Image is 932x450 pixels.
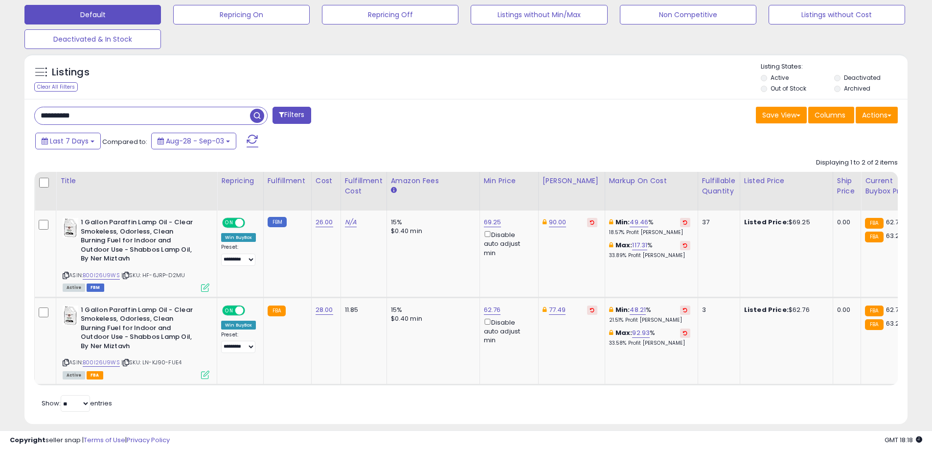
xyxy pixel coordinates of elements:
[268,176,307,186] div: Fulfillment
[702,176,736,196] div: Fulfillable Quantity
[83,271,120,280] a: B00I26U9WS
[63,218,78,237] img: 41dmGzmRp5L._SL40_.jpg
[221,332,256,354] div: Preset:
[549,217,567,227] a: 90.00
[886,231,904,240] span: 63.29
[886,319,904,328] span: 63.29
[345,217,357,227] a: N/A
[630,217,648,227] a: 49.46
[837,306,853,314] div: 0.00
[316,176,337,186] div: Cost
[744,305,789,314] b: Listed Price:
[84,435,125,445] a: Terms of Use
[615,305,630,314] b: Min:
[484,317,531,345] div: Disable auto adjust min
[121,271,185,279] span: | SKU: HF-6JRP-D2MU
[744,218,825,227] div: $69.25
[391,186,397,195] small: Amazon Fees.
[127,435,170,445] a: Privacy Policy
[87,371,103,379] span: FBA
[484,229,531,258] div: Disable auto adjust min
[837,176,857,196] div: Ship Price
[221,244,256,266] div: Preset:
[10,436,170,445] div: seller snap | |
[484,217,501,227] a: 69.25
[702,306,732,314] div: 3
[609,218,690,236] div: %
[632,328,650,338] a: 92.93
[865,218,883,229] small: FBA
[609,306,690,324] div: %
[744,306,825,314] div: $62.76
[83,358,120,367] a: B00I26U9WS
[63,218,209,290] div: ASIN:
[345,176,383,196] div: Fulfillment Cost
[121,358,182,366] span: | SKU: LN-KJ90-FUE4
[391,314,472,323] div: $0.40 min
[609,340,690,347] p: 33.58% Profit [PERSON_NAME]
[609,317,690,324] p: 21.51% Profit [PERSON_NAME]
[316,305,333,315] a: 28.00
[609,252,690,259] p: 33.89% Profit [PERSON_NAME]
[609,241,690,259] div: %
[10,435,45,445] strong: Copyright
[81,306,200,354] b: 1 Gallon Paraffin Lamp Oil - Clear Smokeless, Odorless, Clean Burning Fuel for Indoor and Outdoor...
[63,306,78,325] img: 41dmGzmRp5L._SL40_.jpg
[268,217,287,227] small: FBM
[63,306,209,378] div: ASIN:
[865,306,883,316] small: FBA
[345,306,379,314] div: 11.85
[63,371,85,379] span: All listings currently available for purchase on Amazon
[221,176,259,186] div: Repricing
[484,305,501,315] a: 62.76
[223,219,235,227] span: ON
[609,176,694,186] div: Markup on Cost
[81,218,200,266] b: 1 Gallon Paraffin Lamp Oil - Clear Smokeless, Odorless, Clean Burning Fuel for Indoor and Outdoor...
[865,232,883,242] small: FBA
[391,306,472,314] div: 15%
[632,240,647,250] a: 117.31
[837,218,853,227] div: 0.00
[609,229,690,236] p: 18.57% Profit [PERSON_NAME]
[543,176,601,186] div: [PERSON_NAME]
[223,306,235,314] span: ON
[702,218,732,227] div: 37
[865,319,883,330] small: FBA
[744,176,829,186] div: Listed Price
[816,158,898,167] div: Displaying 1 to 2 of 2 items
[63,284,85,292] span: All listings currently available for purchase on Amazon
[244,306,259,314] span: OFF
[609,329,690,347] div: %
[391,176,476,186] div: Amazon Fees
[221,233,256,242] div: Win BuyBox
[885,435,922,445] span: 2025-09-11 18:18 GMT
[391,227,472,236] div: $0.40 min
[60,176,213,186] div: Title
[886,217,903,227] span: 62.76
[221,321,256,330] div: Win BuyBox
[744,217,789,227] b: Listed Price:
[886,305,903,314] span: 62.76
[605,172,698,211] th: The percentage added to the cost of goods (COGS) that forms the calculator for Min & Max prices.
[615,240,633,250] b: Max:
[244,219,259,227] span: OFF
[865,176,915,196] div: Current Buybox Price
[615,217,630,227] b: Min:
[549,305,566,315] a: 77.49
[484,176,534,186] div: Min Price
[630,305,646,315] a: 48.21
[391,218,472,227] div: 15%
[268,306,286,316] small: FBA
[615,328,633,337] b: Max:
[42,399,112,408] span: Show: entries
[316,217,333,227] a: 26.00
[87,284,104,292] span: FBM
